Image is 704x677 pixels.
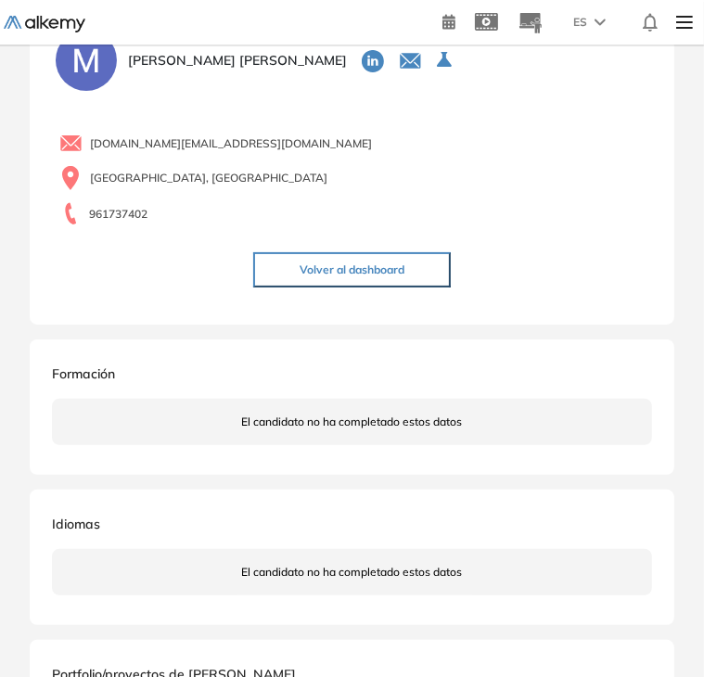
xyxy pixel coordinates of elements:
img: Logo [4,16,85,32]
span: [GEOGRAPHIC_DATA], [GEOGRAPHIC_DATA] [90,170,327,186]
span: Formación [52,365,115,382]
button: Seleccione la evaluación activa [429,44,463,77]
span: El candidato no ha completado estos datos [242,414,463,430]
span: [PERSON_NAME] [PERSON_NAME] [128,51,347,70]
span: ES [573,14,587,31]
img: arrow [595,19,606,26]
img: Menu [669,4,700,41]
span: El candidato no ha completado estos datos [242,564,463,581]
span: Idiomas [52,516,100,532]
img: PROFILE_MENU_LOGO_USER [52,26,121,95]
span: [DOMAIN_NAME][EMAIL_ADDRESS][DOMAIN_NAME] [90,135,372,152]
span: 961737402 [89,206,147,223]
button: Volver al dashboard [253,252,451,287]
